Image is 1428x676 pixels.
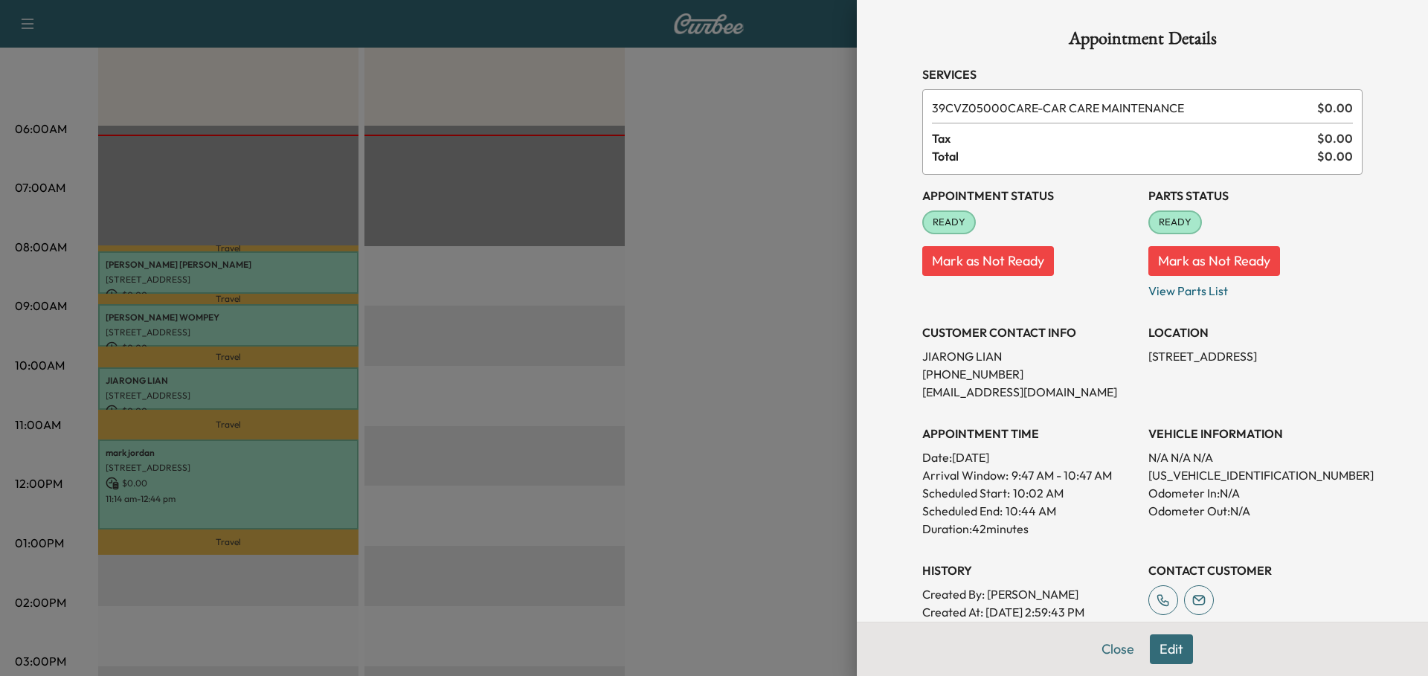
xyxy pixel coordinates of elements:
[1317,99,1353,117] span: $ 0.00
[922,347,1136,365] p: JIARONG LIAN
[1148,502,1363,520] p: Odometer Out: N/A
[1148,246,1280,276] button: Mark as Not Ready
[1013,484,1064,502] p: 10:02 AM
[922,30,1363,54] h1: Appointment Details
[1148,448,1363,466] p: N/A N/A N/A
[932,147,1317,165] span: Total
[922,484,1010,502] p: Scheduled Start:
[932,129,1317,147] span: Tax
[922,187,1136,205] h3: Appointment Status
[1150,634,1193,664] button: Edit
[1148,425,1363,442] h3: VEHICLE INFORMATION
[922,603,1136,621] p: Created At : [DATE] 2:59:43 PM
[924,215,974,230] span: READY
[922,466,1136,484] p: Arrival Window:
[1317,147,1353,165] span: $ 0.00
[922,502,1003,520] p: Scheduled End:
[922,65,1363,83] h3: Services
[1148,561,1363,579] h3: CONTACT CUSTOMER
[1092,634,1144,664] button: Close
[1011,466,1112,484] span: 9:47 AM - 10:47 AM
[1317,129,1353,147] span: $ 0.00
[1148,466,1363,484] p: [US_VEHICLE_IDENTIFICATION_NUMBER]
[1148,484,1363,502] p: Odometer In: N/A
[922,585,1136,603] p: Created By : [PERSON_NAME]
[922,425,1136,442] h3: APPOINTMENT TIME
[1148,187,1363,205] h3: Parts Status
[1148,347,1363,365] p: [STREET_ADDRESS]
[922,323,1136,341] h3: CUSTOMER CONTACT INFO
[922,365,1136,383] p: [PHONE_NUMBER]
[1006,502,1056,520] p: 10:44 AM
[922,383,1136,401] p: [EMAIL_ADDRESS][DOMAIN_NAME]
[922,621,1136,639] p: Modified By : [PERSON_NAME]
[1148,323,1363,341] h3: LOCATION
[922,448,1136,466] p: Date: [DATE]
[922,520,1136,538] p: Duration: 42 minutes
[1150,215,1200,230] span: READY
[932,99,1311,117] span: CAR CARE MAINTENANCE
[1148,276,1363,300] p: View Parts List
[922,246,1054,276] button: Mark as Not Ready
[922,561,1136,579] h3: History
